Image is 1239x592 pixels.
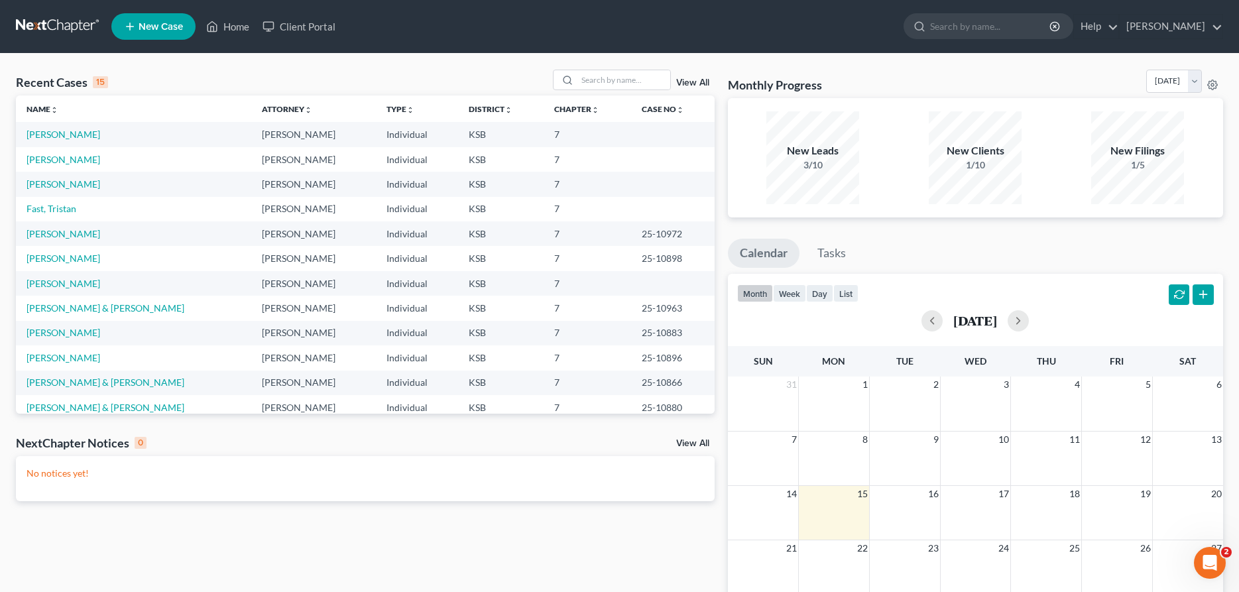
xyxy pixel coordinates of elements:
[806,284,833,302] button: day
[728,77,822,93] h3: Monthly Progress
[631,395,715,420] td: 25-10880
[27,129,100,140] a: [PERSON_NAME]
[251,395,376,420] td: [PERSON_NAME]
[861,377,869,392] span: 1
[554,104,599,114] a: Chapterunfold_more
[930,14,1051,38] input: Search by name...
[631,345,715,370] td: 25-10896
[631,221,715,246] td: 25-10972
[458,122,544,147] td: KSB
[458,296,544,320] td: KSB
[1179,355,1196,367] span: Sat
[376,271,458,296] td: Individual
[577,70,670,89] input: Search by name...
[766,158,859,172] div: 3/10
[1068,432,1081,447] span: 11
[27,154,100,165] a: [PERSON_NAME]
[1120,15,1222,38] a: [PERSON_NAME]
[544,271,631,296] td: 7
[256,15,342,38] a: Client Portal
[754,355,773,367] span: Sun
[544,197,631,221] td: 7
[27,377,184,388] a: [PERSON_NAME] & [PERSON_NAME]
[805,239,858,268] a: Tasks
[965,355,986,367] span: Wed
[631,246,715,270] td: 25-10898
[200,15,256,38] a: Home
[386,104,414,114] a: Typeunfold_more
[1139,486,1152,502] span: 19
[1068,486,1081,502] span: 18
[251,197,376,221] td: [PERSON_NAME]
[469,104,512,114] a: Districtunfold_more
[1139,540,1152,556] span: 26
[504,106,512,114] i: unfold_more
[376,371,458,395] td: Individual
[1068,540,1081,556] span: 25
[1074,15,1118,38] a: Help
[929,158,1022,172] div: 1/10
[833,284,858,302] button: list
[406,106,414,114] i: unfold_more
[728,239,799,268] a: Calendar
[376,197,458,221] td: Individual
[27,278,100,289] a: [PERSON_NAME]
[642,104,684,114] a: Case Nounfold_more
[1110,355,1124,367] span: Fri
[631,371,715,395] td: 25-10866
[251,296,376,320] td: [PERSON_NAME]
[1221,547,1232,558] span: 2
[1091,158,1184,172] div: 1/5
[676,78,709,88] a: View All
[376,172,458,196] td: Individual
[785,377,798,392] span: 31
[50,106,58,114] i: unfold_more
[16,435,147,451] div: NextChapter Notices
[544,147,631,172] td: 7
[458,197,544,221] td: KSB
[251,172,376,196] td: [PERSON_NAME]
[896,355,914,367] span: Tue
[16,74,108,90] div: Recent Cases
[631,296,715,320] td: 25-10963
[27,352,100,363] a: [PERSON_NAME]
[1210,486,1223,502] span: 20
[27,178,100,190] a: [PERSON_NAME]
[135,437,147,449] div: 0
[953,314,997,327] h2: [DATE]
[631,321,715,345] td: 25-10883
[458,345,544,370] td: KSB
[1073,377,1081,392] span: 4
[932,432,940,447] span: 9
[93,76,108,88] div: 15
[785,486,798,502] span: 14
[304,106,312,114] i: unfold_more
[1215,377,1223,392] span: 6
[861,432,869,447] span: 8
[139,22,183,32] span: New Case
[376,321,458,345] td: Individual
[251,371,376,395] td: [PERSON_NAME]
[458,271,544,296] td: KSB
[376,122,458,147] td: Individual
[458,321,544,345] td: KSB
[856,540,869,556] span: 22
[251,122,376,147] td: [PERSON_NAME]
[1002,377,1010,392] span: 3
[544,246,631,270] td: 7
[856,486,869,502] span: 15
[997,432,1010,447] span: 10
[27,203,76,214] a: Fast, Tristan
[932,377,940,392] span: 2
[1210,432,1223,447] span: 13
[766,143,859,158] div: New Leads
[251,221,376,246] td: [PERSON_NAME]
[376,246,458,270] td: Individual
[251,345,376,370] td: [PERSON_NAME]
[1139,432,1152,447] span: 12
[27,327,100,338] a: [PERSON_NAME]
[458,221,544,246] td: KSB
[544,296,631,320] td: 7
[544,172,631,196] td: 7
[927,486,940,502] span: 16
